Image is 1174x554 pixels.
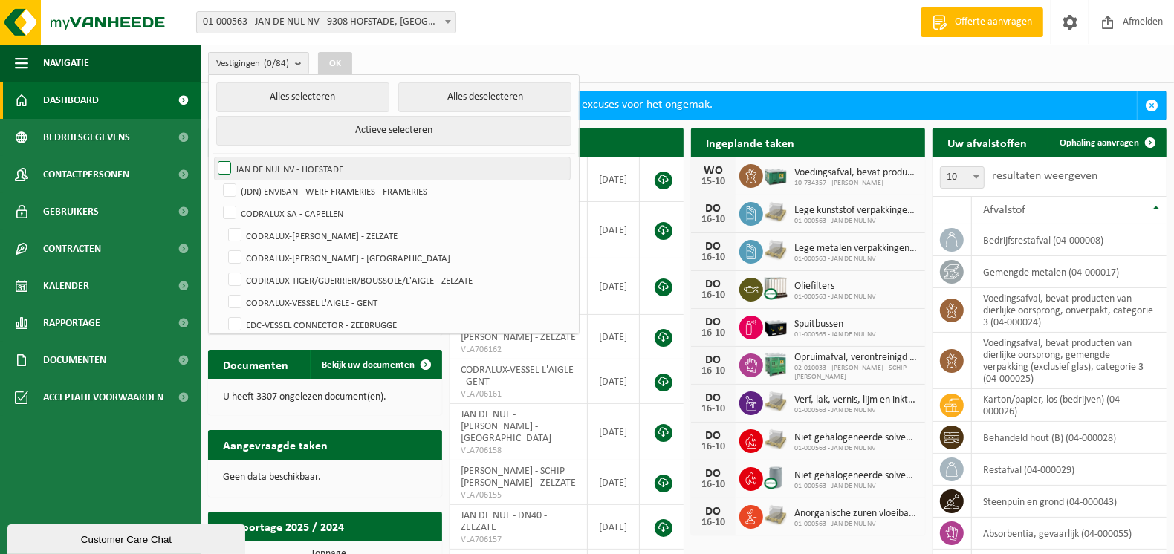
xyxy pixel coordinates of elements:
[264,59,289,68] count: (0/84)
[43,342,106,379] span: Documenten
[223,472,427,483] p: Geen data beschikbaar.
[588,359,640,404] td: [DATE]
[698,203,728,215] div: DO
[461,409,551,444] span: JAN DE NUL - [PERSON_NAME] - [GEOGRAPHIC_DATA]
[972,224,1167,256] td: bedrijfsrestafval (04-000008)
[318,52,352,76] button: OK
[972,288,1167,333] td: voedingsafval, bevat producten van dierlijke oorsprong, onverpakt, categorie 3 (04-000024)
[461,466,576,489] span: [PERSON_NAME] - SCHIP [PERSON_NAME] - ZELZATE
[1048,128,1165,157] a: Ophaling aanvragen
[972,333,1167,389] td: voedingsafval, bevat producten van dierlijke oorsprong, gemengde verpakking (exclusief glas), cat...
[461,344,576,356] span: VLA706162
[794,281,876,293] span: Oliefilters
[588,315,640,359] td: [DATE]
[698,215,728,225] div: 16-10
[794,406,918,415] span: 01-000563 - JAN DE NUL NV
[698,468,728,480] div: DO
[698,366,728,377] div: 16-10
[43,230,101,267] span: Contracten
[588,505,640,550] td: [DATE]
[223,392,427,403] p: U heeft 3307 ongelezen document(en).
[322,360,415,370] span: Bekijk uw documenten
[794,319,876,330] span: Spuitbussen
[698,177,728,187] div: 15-10
[972,454,1167,486] td: restafval (04-000029)
[461,534,576,546] span: VLA706157
[216,116,571,146] button: Actieve selecteren
[216,53,289,75] span: Vestigingen
[691,128,809,157] h2: Ingeplande taken
[698,278,728,290] div: DO
[794,432,918,444] span: Niet gehalogeneerde solventen - hoogcalorisch in kleinverpakking
[43,119,130,156] span: Bedrijfsgegevens
[43,193,99,230] span: Gebruikers
[794,330,876,339] span: 01-000563 - JAN DE NUL NV
[698,392,728,404] div: DO
[43,304,100,342] span: Rapportage
[794,482,918,491] span: 01-000563 - JAN DE NUL NV
[588,258,640,315] td: [DATE]
[794,352,918,364] span: Opruimafval, verontreinigd met olie
[992,170,1097,182] label: resultaten weergeven
[763,162,788,187] img: PB-LB-0680-HPE-GN-01
[225,224,571,247] label: CODRALUX-[PERSON_NAME] - ZELZATE
[794,293,876,302] span: 01-000563 - JAN DE NUL NV
[763,313,788,339] img: PB-LB-0680-HPE-BK-11
[43,82,99,119] span: Dashboard
[588,404,640,460] td: [DATE]
[461,388,576,400] span: VLA706161
[794,470,918,482] span: Niet gehalogeneerde solventen - hoogcalorisch in 200lt-vat
[310,350,441,379] a: Bekijk uw documenten
[43,45,89,82] span: Navigatie
[972,389,1167,422] td: karton/papier, los (bedrijven) (04-000026)
[43,267,89,304] span: Kalender
[225,313,571,336] label: EDC-VESSEL CONNECTOR - ZEEBRUGGE
[225,269,571,291] label: CODRALUX-TIGER/GUERRIER/BOUSSOLE/L'AIGLE - ZELZATE
[794,364,918,382] span: 02-010033 - [PERSON_NAME] - SCHIP [PERSON_NAME]
[794,167,918,179] span: Voedingsafval, bevat producten van dierlijke oorsprong, gemengde verpakking (exc...
[972,422,1167,454] td: behandeld hout (B) (04-000028)
[225,247,571,269] label: CODRALUX-[PERSON_NAME] - [GEOGRAPHIC_DATA]
[951,15,1036,30] span: Offerte aanvragen
[220,202,570,224] label: CODRALUX SA - CAPELLEN
[698,328,728,339] div: 16-10
[794,255,918,264] span: 01-000563 - JAN DE NUL NV
[763,465,788,490] img: LP-LD-00200-CU
[461,365,574,388] span: CODRALUX-VESSEL L'AIGLE - GENT
[972,518,1167,550] td: absorbentia, gevaarlijk (04-000055)
[461,489,576,501] span: VLA706155
[940,166,985,189] span: 10
[794,444,918,453] span: 01-000563 - JAN DE NUL NV
[983,204,1025,216] span: Afvalstof
[43,156,129,193] span: Contactpersonen
[461,510,547,533] span: JAN DE NUL - DN40 - ZELZATE
[698,252,728,263] div: 16-10
[794,217,918,226] span: 01-000563 - JAN DE NUL NV
[763,503,788,528] img: LP-PA-00000-WDN-11
[794,179,918,188] span: 10-734357 - [PERSON_NAME]
[698,241,728,252] div: DO
[698,165,728,177] div: WO
[763,427,788,452] img: LP-PA-00000-WDN-11
[794,394,918,406] span: Verf, lak, vernis, lijm en inkt, industrieel in kleinverpakking
[588,157,640,202] td: [DATE]
[763,276,788,301] img: PB-IC-CU
[763,389,788,414] img: LP-PA-00000-WDN-11
[461,445,576,457] span: VLA706158
[794,243,918,255] span: Lege metalen verpakkingen van verf en/of inkt (schraapschoon)
[197,12,455,33] span: 01-000563 - JAN DE NUL NV - 9308 HOFSTADE, TRAGEL 60
[698,404,728,414] div: 16-10
[698,506,728,518] div: DO
[763,200,788,225] img: LP-PA-00000-WDN-11
[763,351,788,378] img: PB-HB-1400-HPE-GN-11
[1060,138,1139,148] span: Ophaling aanvragen
[43,379,163,416] span: Acceptatievoorwaarden
[972,256,1167,288] td: gemengde metalen (04-000017)
[941,167,984,188] span: 10
[236,91,1137,120] div: Deze avond zal MyVanheede van 18u tot 21u niet bereikbaar zijn. Onze excuses voor het ongemak.
[698,316,728,328] div: DO
[698,290,728,301] div: 16-10
[698,430,728,442] div: DO
[220,180,570,202] label: (JDN) ENVISAN - WERF FRAMERIES - FRAMERIES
